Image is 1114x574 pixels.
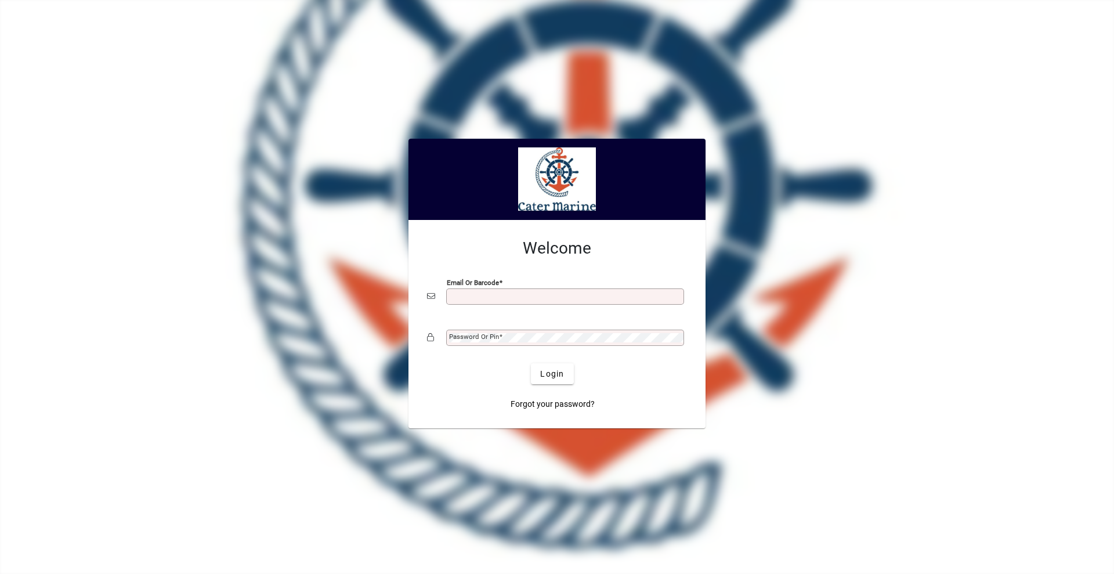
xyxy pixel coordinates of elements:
[531,363,573,384] button: Login
[540,368,564,380] span: Login
[511,398,595,410] span: Forgot your password?
[427,239,687,258] h2: Welcome
[449,333,499,341] mat-label: Password or Pin
[447,279,499,287] mat-label: Email or Barcode
[506,394,599,414] a: Forgot your password?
